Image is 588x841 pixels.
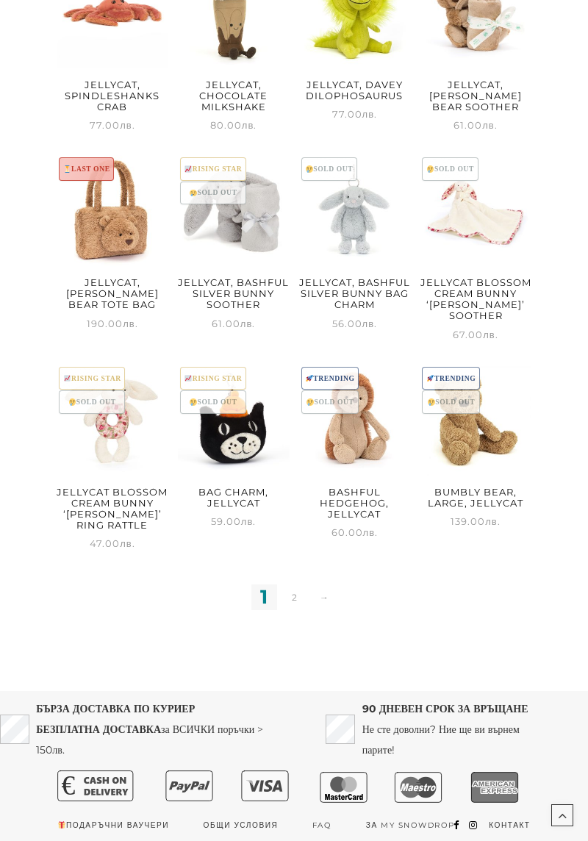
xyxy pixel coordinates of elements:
[61,771,75,801] text: €
[332,108,378,120] span: 77.00
[298,273,410,315] h2: Jellycat, Bashful Silver Bunny Bag Charm
[312,584,337,610] a: →
[363,526,379,538] span: лв.
[298,365,410,541] a: 🚀TRENDING😢SOLD OUTBashful Hedgehog, Jellycat 60.00лв.
[36,702,195,736] strong: БЪРЗА ДОСТАВКА ПО КУРИЕР БЕЗПЛАТНА ДОСТАВКА
[366,815,455,836] a: За My snowdrop
[210,119,257,131] span: 80.00
[212,318,256,329] span: 61.00
[298,74,410,106] h2: Jellycat, Davey Dilophosaurus
[453,119,498,131] span: 61.00
[204,815,279,836] a: Общи условия
[298,155,410,332] a: 😢SOLD OUTJellycat, Bashful Silver Bunny Bag Charm 56.00лв.
[420,74,531,117] h2: Jellycat, [PERSON_NAME] Bear Soother
[57,155,168,332] a: ⏳LAST ONEJellycat, [PERSON_NAME] Bear Tote Bag 190.00лв.
[57,74,168,117] h2: Jellycat, Spindleshanks Crab
[282,584,307,610] a: 2
[489,815,530,836] a: Контакт
[178,482,290,513] h2: Bag Charm, Jellycat
[57,365,168,552] a: 📈RISING STAR😢SOLD OUTJellycat Blossom Cream Bunny ‘[PERSON_NAME]’ Ring Rattle 47.00лв.
[362,698,551,760] p: Не сте доволни? Ние ще ви върнем парите!
[240,318,256,329] span: лв.
[420,273,531,326] h2: Jellycat Blossom Cream Bunny ‘[PERSON_NAME]’ Soother
[90,537,135,549] span: 47.00
[451,515,501,527] span: 139.00
[485,515,501,527] span: лв.
[362,318,378,329] span: лв.
[242,119,257,131] span: лв.
[123,318,138,329] span: лв.
[178,365,290,530] a: 📈RISING STAR😢SOLD OUTBag Charm, Jellycat 59.00лв.
[90,119,135,131] span: 77.00
[178,273,290,315] h2: Jellycat, Bashful Silver Bunny Soother
[251,584,277,610] span: 1
[298,482,410,524] h2: Bashful Hedgehog, Jellycat
[211,515,257,527] span: 59.00
[420,365,531,530] a: 🚀TRENDING😢SOLD OUTBumbly Bear, Large, Jellycat 139.00лв.
[36,698,289,760] p: за ВСИЧКИ поръчки > 150лв.
[57,815,169,836] a: Подаръчни ваучери
[120,119,135,131] span: лв.
[178,155,290,332] a: 📈RISING STAR😢SOLD OUTJellycat, Bashful Silver Bunny Soother 61.00лв.
[362,108,378,120] span: лв.
[178,74,290,117] h2: Jellycat, Chocolate Milkshake
[483,329,498,340] span: лв.
[482,119,498,131] span: лв.
[58,821,65,829] img: 🎁
[362,702,528,715] strong: 90 ДНЕВЕН СРОК ЗА ВРЪЩАНЕ
[87,318,138,329] span: 190.00
[420,482,531,513] h2: Bumbly Bear, Large, Jellycat
[57,482,168,535] h2: Jellycat Blossom Cream Bunny ‘[PERSON_NAME]’ Ring Rattle
[332,318,378,329] span: 56.00
[420,155,531,343] a: 😢SOLD OUTJellycat Blossom Cream Bunny ‘[PERSON_NAME]’ Soother 67.00лв.
[453,329,498,340] span: 67.00
[57,273,168,315] h2: Jellycat, [PERSON_NAME] Bear Tote Bag
[312,815,332,836] a: FAQ
[331,526,379,538] span: 60.00
[241,515,257,527] span: лв.
[120,537,135,549] span: лв.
